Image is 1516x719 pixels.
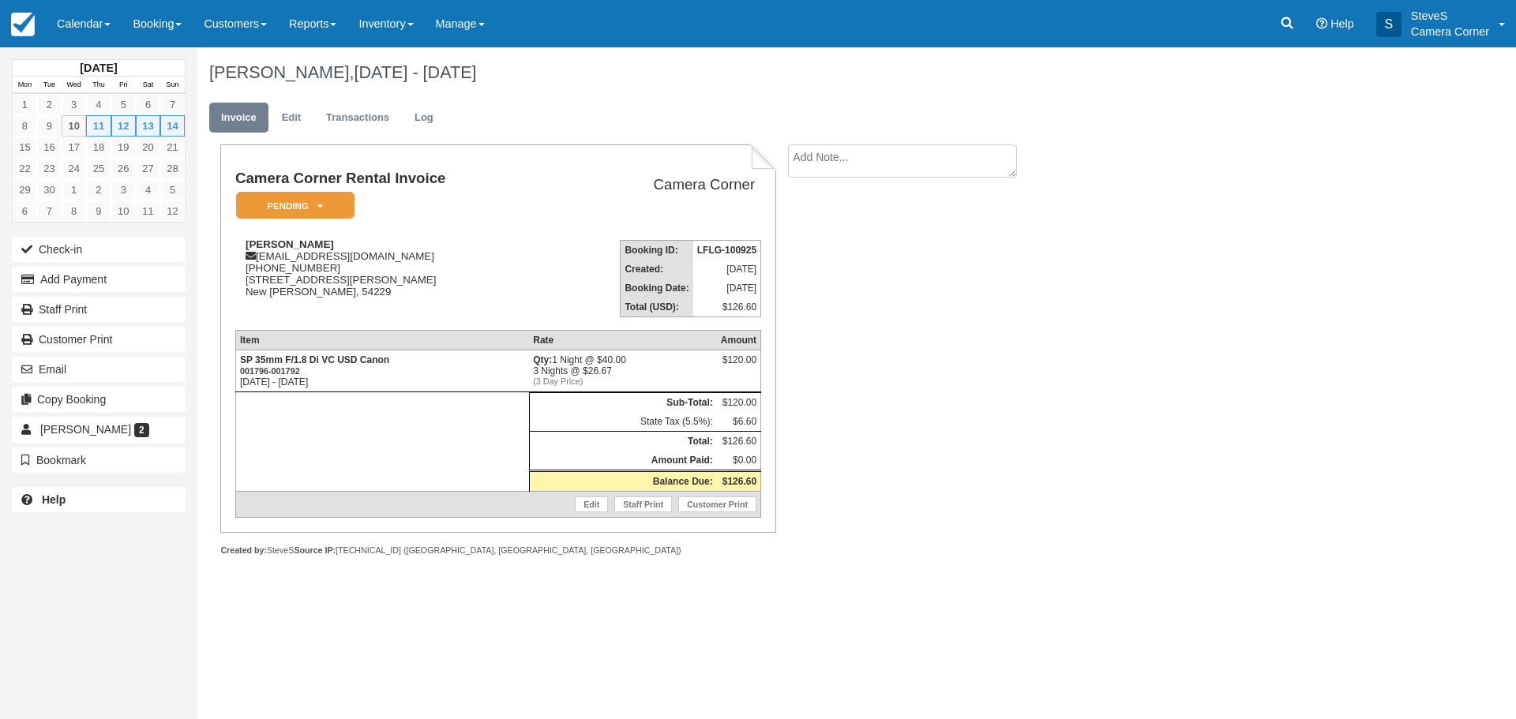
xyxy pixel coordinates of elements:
a: Pending [235,191,349,220]
h2: Camera Corner [557,177,755,193]
a: 6 [13,200,37,222]
th: Booking ID: [621,241,693,260]
a: Staff Print [614,496,672,512]
strong: Source IP: [294,545,336,555]
i: Help [1316,18,1327,29]
div: SteveS [TECHNICAL_ID] ([GEOGRAPHIC_DATA], [GEOGRAPHIC_DATA], [GEOGRAPHIC_DATA]) [220,545,775,556]
a: 25 [86,158,111,179]
a: 23 [37,158,62,179]
a: 1 [13,94,37,115]
a: 14 [160,115,185,137]
a: 4 [136,179,160,200]
a: 12 [111,115,136,137]
span: [DATE] - [DATE] [354,62,476,82]
th: Rate [529,331,717,350]
a: 27 [136,158,160,179]
a: 16 [37,137,62,158]
a: 8 [13,115,37,137]
em: Pending [236,192,355,219]
a: Transactions [314,103,401,133]
a: 24 [62,158,86,179]
a: 18 [86,137,111,158]
td: State Tax (5.5%): [529,412,717,432]
h1: [PERSON_NAME], [209,63,1323,82]
th: Wed [62,77,86,94]
a: 11 [86,115,111,137]
a: 1 [62,179,86,200]
a: 26 [111,158,136,179]
a: 20 [136,137,160,158]
a: 15 [13,137,37,158]
a: Edit [575,496,608,512]
button: Check-in [12,237,186,262]
strong: LFLG-100925 [697,245,756,256]
button: Bookmark [12,448,186,473]
th: Sub-Total: [529,393,717,413]
b: Help [42,493,66,506]
a: 12 [160,200,185,222]
strong: [DATE] [80,62,117,74]
button: Email [12,357,186,382]
a: 2 [37,94,62,115]
a: 10 [111,200,136,222]
a: 28 [160,158,185,179]
a: Customer Print [12,327,186,352]
a: 4 [86,94,111,115]
a: 3 [111,179,136,200]
th: Thu [86,77,111,94]
a: 29 [13,179,37,200]
button: Add Payment [12,267,186,292]
a: 5 [111,94,136,115]
div: S [1376,12,1402,37]
a: 7 [37,200,62,222]
a: 13 [136,115,160,137]
a: [PERSON_NAME] 2 [12,417,186,442]
strong: Qty [533,354,552,365]
span: 2 [134,423,149,437]
th: Mon [13,77,37,94]
strong: SP 35mm F/1.8 Di VC USD Canon [240,354,389,376]
td: 1 Night @ $40.00 3 Nights @ $26.67 [529,350,717,392]
th: Sat [136,77,160,94]
a: 11 [136,200,160,222]
th: Fri [111,77,136,94]
a: 21 [160,137,185,158]
a: 2 [86,179,111,200]
strong: $126.60 [722,476,756,487]
a: 6 [136,94,160,115]
a: 7 [160,94,185,115]
a: Help [12,487,186,512]
a: 3 [62,94,86,115]
a: 9 [86,200,111,222]
a: 9 [37,115,62,137]
td: [DATE] [693,260,761,279]
span: [PERSON_NAME] [40,423,131,436]
a: 19 [111,137,136,158]
td: $120.00 [717,393,761,413]
a: 5 [160,179,185,200]
img: checkfront-main-nav-mini-logo.png [11,13,35,36]
th: Total (USD): [621,298,693,317]
p: SteveS [1411,8,1489,24]
th: Balance Due: [529,471,717,492]
th: Amount Paid: [529,451,717,471]
td: [DATE] [693,279,761,298]
a: 17 [62,137,86,158]
th: Booking Date: [621,279,693,298]
a: Invoice [209,103,268,133]
a: 10 [62,115,86,137]
th: Item [235,331,529,350]
p: Camera Corner [1411,24,1489,39]
td: $126.60 [717,432,761,451]
h1: Camera Corner Rental Invoice [235,170,550,187]
div: $120.00 [721,354,756,378]
em: (3 Day Price) [533,376,713,386]
th: Tue [37,77,62,94]
td: $126.60 [693,298,761,317]
th: Total: [529,432,717,451]
a: Customer Print [678,496,756,512]
strong: Created by: [220,545,267,555]
a: 22 [13,158,37,179]
a: Staff Print [12,297,186,322]
span: Help [1330,17,1354,30]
